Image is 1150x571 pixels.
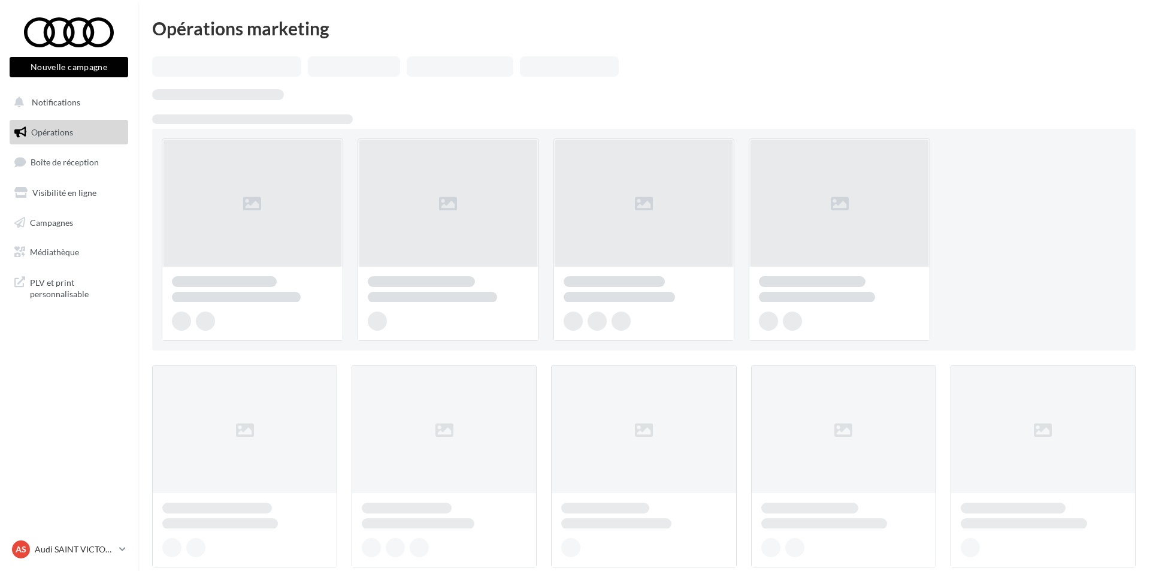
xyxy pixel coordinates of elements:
a: Médiathèque [7,240,131,265]
button: Notifications [7,90,126,115]
span: Médiathèque [30,247,79,257]
a: Boîte de réception [7,149,131,175]
span: Campagnes [30,217,73,227]
span: Visibilité en ligne [32,188,96,198]
a: PLV et print personnalisable [7,270,131,305]
a: Campagnes [7,210,131,235]
button: Nouvelle campagne [10,57,128,77]
span: Notifications [32,97,80,107]
span: PLV et print personnalisable [30,274,123,300]
a: Opérations [7,120,131,145]
span: AS [16,543,26,555]
a: AS Audi SAINT VICTORET [10,538,128,561]
a: Visibilité en ligne [7,180,131,206]
p: Audi SAINT VICTORET [35,543,114,555]
span: Boîte de réception [31,157,99,167]
div: Opérations marketing [152,19,1136,37]
span: Opérations [31,127,73,137]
